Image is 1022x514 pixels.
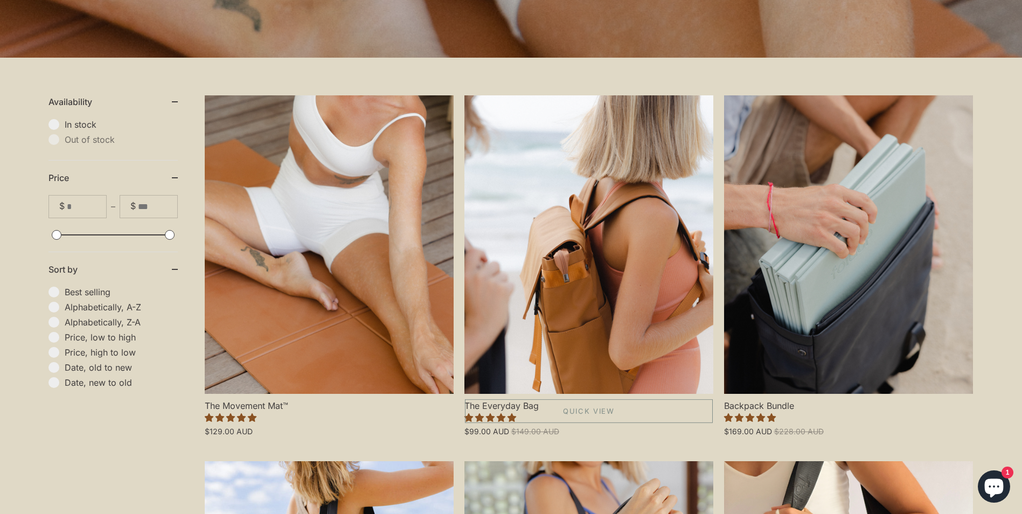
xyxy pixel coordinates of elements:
[65,362,178,373] span: Date, old to new
[48,252,178,287] summary: Sort by
[59,201,65,211] span: $
[205,412,256,423] span: 4.85 stars
[724,95,973,394] a: Backpack Bundle
[65,134,178,145] span: Out of stock
[724,394,973,412] span: Backpack Bundle
[205,427,253,436] span: $129.00 AUD
[205,95,454,394] a: The Movement Mat™
[774,427,824,436] span: $228.00 AUD
[464,427,509,436] span: $99.00 AUD
[65,332,178,343] span: Price, low to high
[511,427,559,436] span: $149.00 AUD
[464,394,713,412] span: The Everyday Bag
[724,427,772,436] span: $169.00 AUD
[65,377,178,388] span: Date, new to old
[48,85,178,119] summary: Availability
[67,196,106,218] input: From
[65,302,178,312] span: Alphabetically, A-Z
[724,394,973,436] a: Backpack Bundle 5.00 stars $169.00 AUD $228.00 AUD
[65,347,178,358] span: Price, high to low
[464,412,516,423] span: 4.97 stars
[465,399,713,423] a: Quick View
[138,196,177,218] input: To
[65,119,178,130] span: In stock
[724,412,776,423] span: 5.00 stars
[205,394,454,436] a: The Movement Mat™ 4.85 stars $129.00 AUD
[65,287,178,297] span: Best selling
[464,95,713,394] a: The Everyday Bag
[205,394,454,412] span: The Movement Mat™
[65,317,178,328] span: Alphabetically, Z-A
[975,470,1013,505] inbox-online-store-chat: Shopify online store chat
[464,394,713,436] a: The Everyday Bag 4.97 stars $99.00 AUD $149.00 AUD
[48,161,178,195] summary: Price
[130,201,136,211] span: $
